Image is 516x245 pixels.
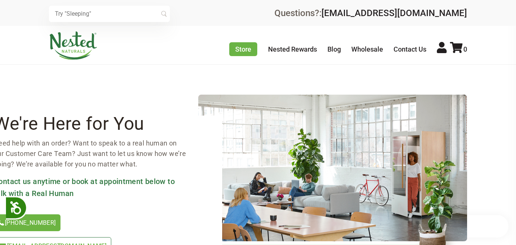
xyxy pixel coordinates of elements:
a: Nested Rewards [268,45,317,53]
a: Wholesale [351,45,383,53]
div: Questions?: [274,9,467,18]
a: 0 [450,45,467,53]
span: 0 [463,45,467,53]
img: contact-header.png [198,95,467,241]
a: Store [229,42,257,56]
a: Blog [327,45,341,53]
input: Try "Sleeping" [49,6,170,22]
img: Nested Naturals [49,31,97,60]
iframe: Button to open loyalty program pop-up [404,215,509,238]
a: Contact Us [394,45,426,53]
a: [EMAIL_ADDRESS][DOMAIN_NAME] [321,8,467,18]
